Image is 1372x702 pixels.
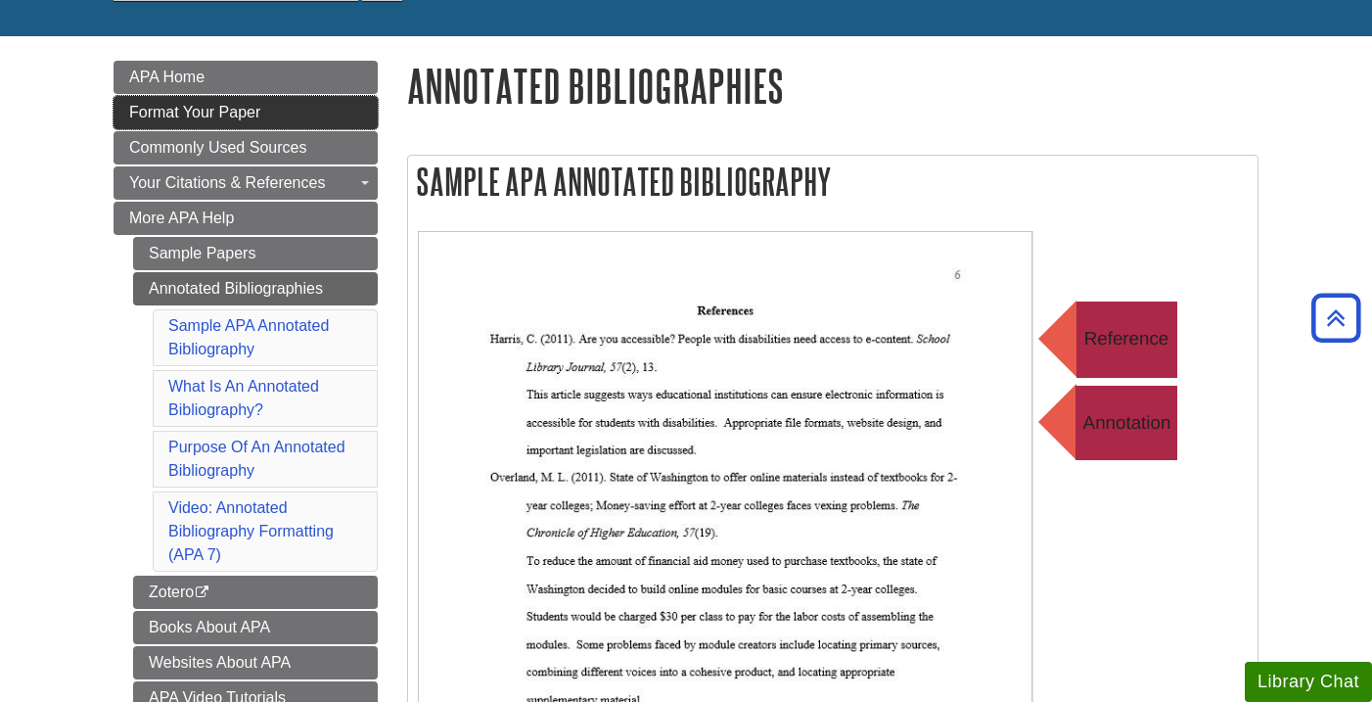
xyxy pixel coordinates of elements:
a: Format Your Paper [114,96,378,129]
span: APA Home [129,69,205,85]
button: Library Chat [1245,662,1372,702]
a: Websites About APA [133,646,378,679]
h2: Sample APA Annotated Bibliography [408,156,1258,208]
a: More APA Help [114,202,378,235]
a: Sample APA Annotated Bibliography [168,317,329,357]
a: Zotero [133,576,378,609]
span: Your Citations & References [129,174,325,191]
a: Commonly Used Sources [114,131,378,164]
a: Annotated Bibliographies [133,272,378,305]
a: What Is An Annotated Bibliography? [168,378,319,418]
span: Commonly Used Sources [129,139,306,156]
span: More APA Help [129,210,234,226]
a: Sample Papers [133,237,378,270]
a: APA Home [114,61,378,94]
i: This link opens in a new window [194,586,210,599]
a: Books About APA [133,611,378,644]
a: Purpose Of An Annotated Bibliography [168,439,345,479]
span: Format Your Paper [129,104,260,120]
h1: Annotated Bibliographies [407,61,1258,111]
a: Back to Top [1304,304,1367,331]
a: Video: Annotated Bibliography Formatting (APA 7) [168,499,334,563]
a: Your Citations & References [114,166,378,200]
